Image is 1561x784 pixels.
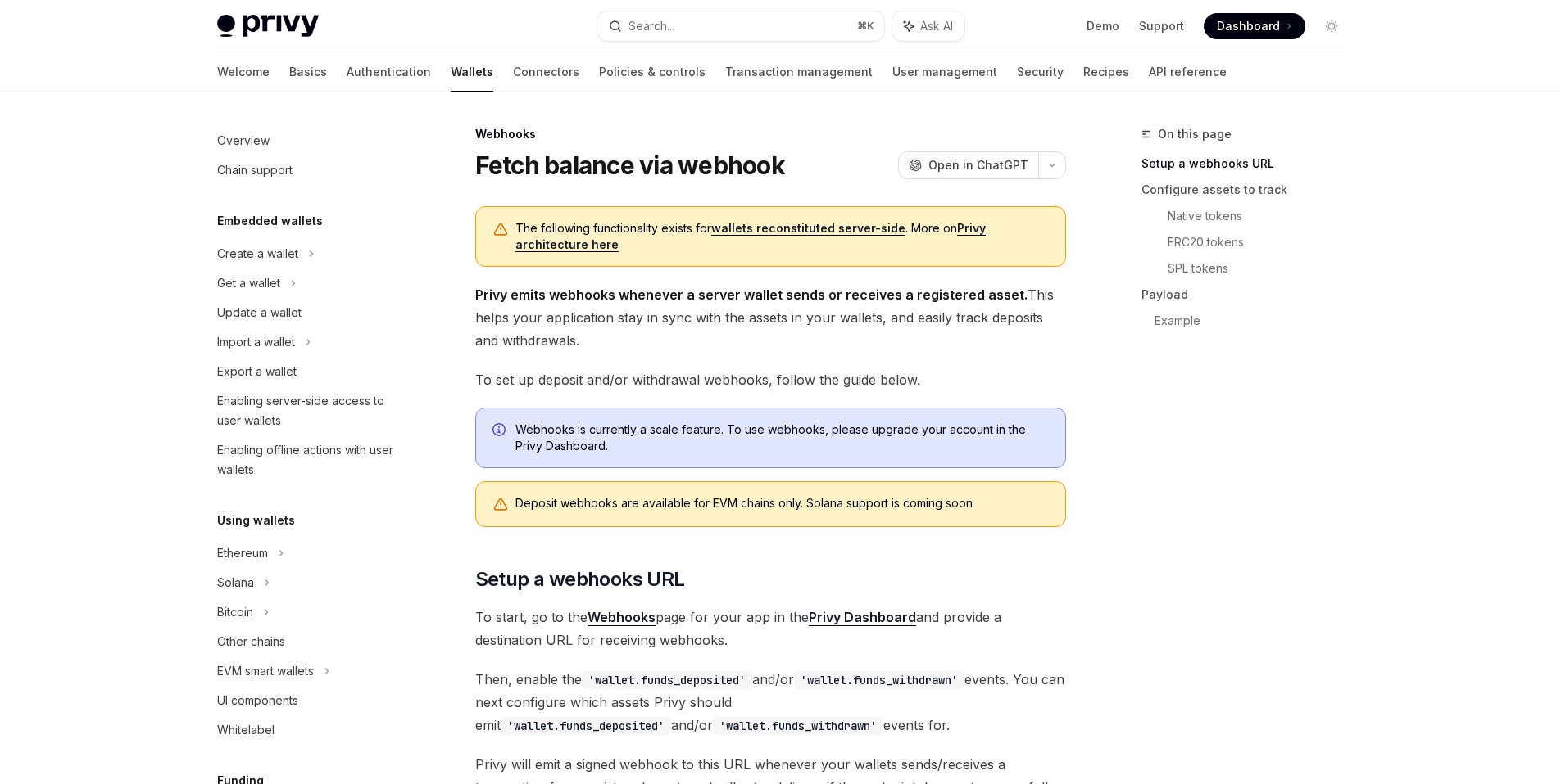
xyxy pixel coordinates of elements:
[204,155,414,185] a: Chain support
[217,602,253,622] div: Bitcoin
[1141,151,1358,177] a: Setup a webhooks URL
[204,435,414,484] a: Enabling offline actions with user wallets
[920,18,953,34] span: Ask AI
[928,157,1028,173] span: Open in ChatGPT
[217,632,285,651] div: Other chains
[892,52,997,92] a: User management
[217,720,275,740] div: Whitelabel
[204,298,414,327] a: Update a wallet
[1087,18,1119,34] a: Demo
[588,609,656,626] a: Webhooks
[1168,229,1358,255] a: ERC20 tokens
[1141,177,1358,203] a: Configure assets to track
[1158,124,1232,144] span: On this page
[711,221,905,236] a: wallets reconstituted server-side
[217,362,297,381] div: Export a wallet
[492,423,509,439] svg: Info
[1318,13,1345,39] button: Toggle dark mode
[1141,282,1358,308] a: Payload
[347,52,431,92] a: Authentication
[1083,52,1129,92] a: Recipes
[217,391,404,430] div: Enabling server-side access to user wallets
[217,332,295,352] div: Import a wallet
[725,52,873,92] a: Transaction management
[217,131,270,151] div: Overview
[582,671,752,689] code: 'wallet.funds_deposited'
[451,52,493,92] a: Wallets
[204,126,414,155] a: Overview
[217,543,268,563] div: Ethereum
[217,440,404,480] div: Enabling offline actions with user wallets
[475,286,1028,303] strong: Privy emits webhooks whenever a server wallet sends or receives a registered asset.
[1139,18,1184,34] a: Support
[475,151,785,180] h1: Fetch balance via webhook
[217,15,319,38] img: light logo
[217,52,270,92] a: Welcome
[857,20,874,33] span: ⌘ K
[204,357,414,386] a: Export a wallet
[1017,52,1064,92] a: Security
[1155,308,1358,334] a: Example
[501,717,671,735] code: 'wallet.funds_deposited'
[475,606,1066,651] span: To start, go to the page for your app in the and provide a destination URL for receiving webhooks.
[898,151,1038,179] button: Open in ChatGPT
[809,609,916,626] a: Privy Dashboard
[492,222,509,238] svg: Warning
[217,211,323,231] h5: Embedded wallets
[492,497,509,513] svg: Warning
[1168,255,1358,282] a: SPL tokens
[217,273,280,293] div: Get a wallet
[597,11,884,41] button: Search...⌘K
[217,691,298,710] div: UI components
[515,495,1049,513] div: Deposit webhooks are available for EVM chains only. Solana support is coming soon
[475,566,685,593] span: Setup a webhooks URL
[475,283,1066,352] span: This helps your application stay in sync with the assets in your wallets, and easily track deposi...
[204,627,414,656] a: Other chains
[217,303,302,322] div: Update a wallet
[217,661,314,681] div: EVM smart wallets
[475,126,1066,142] div: Webhooks
[515,421,1049,454] span: Webhooks is currently a scale feature. To use webhooks, please upgrade your account in the Privy ...
[217,160,293,180] div: Chain support
[588,609,656,625] strong: Webhooks
[475,368,1066,391] span: To set up deposit and/or withdrawal webhooks, follow the guide below.
[475,668,1066,737] span: Then, enable the and/or events. You can next configure which assets Privy should emit and/or even...
[513,52,579,92] a: Connectors
[599,52,706,92] a: Policies & controls
[204,686,414,715] a: UI components
[217,511,295,530] h5: Using wallets
[289,52,327,92] a: Basics
[204,715,414,745] a: Whitelabel
[713,717,883,735] code: 'wallet.funds_withdrawn'
[1217,18,1280,34] span: Dashboard
[628,16,674,36] div: Search...
[515,220,1049,253] span: The following functionality exists for . More on
[204,386,414,435] a: Enabling server-side access to user wallets
[217,244,298,264] div: Create a wallet
[892,11,964,41] button: Ask AI
[794,671,964,689] code: 'wallet.funds_withdrawn'
[1204,13,1305,39] a: Dashboard
[217,573,254,593] div: Solana
[1149,52,1227,92] a: API reference
[1168,203,1358,229] a: Native tokens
